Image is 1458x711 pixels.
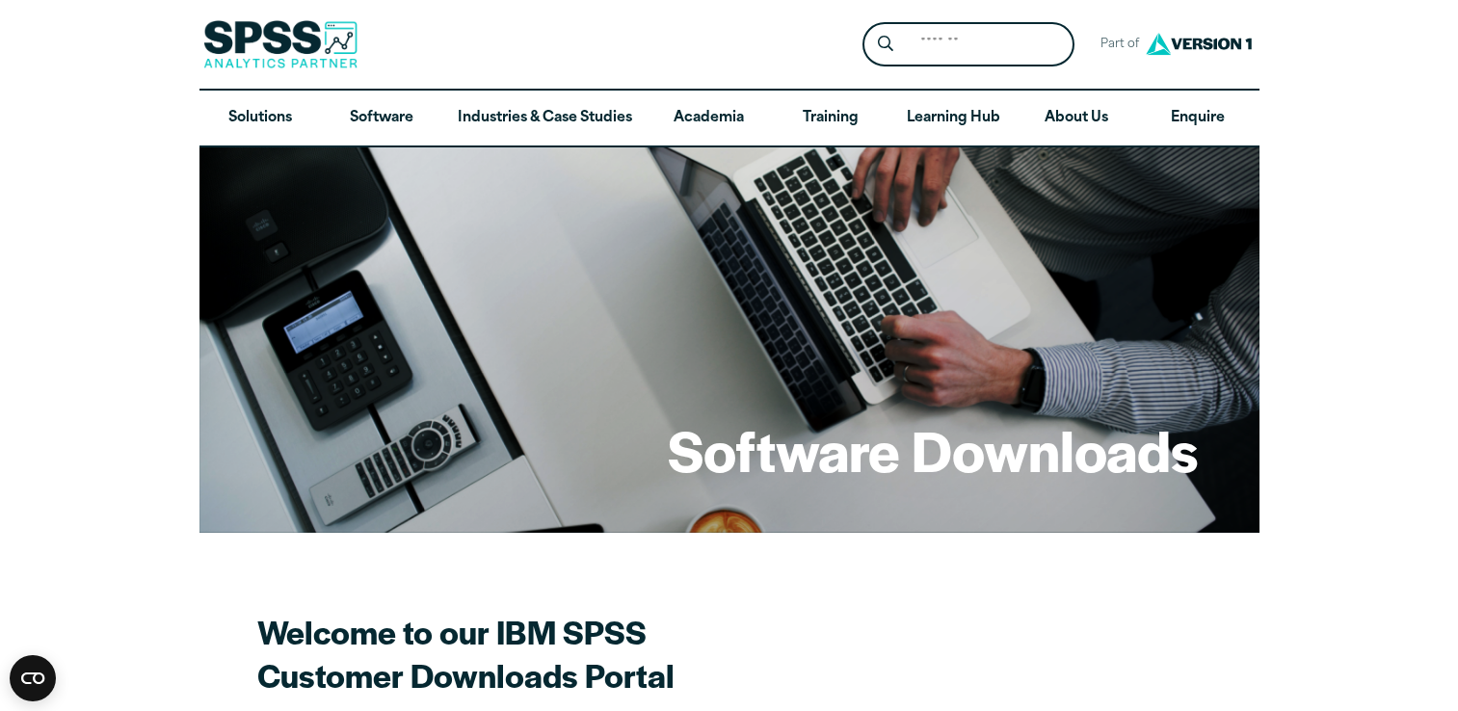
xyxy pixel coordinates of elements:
[648,91,769,146] a: Academia
[442,91,648,146] a: Industries & Case Studies
[878,36,893,52] svg: Search magnifying glass icon
[891,91,1016,146] a: Learning Hub
[1016,91,1137,146] a: About Us
[257,610,932,697] h2: Welcome to our IBM SPSS Customer Downloads Portal
[199,91,321,146] a: Solutions
[1090,31,1141,59] span: Part of
[10,655,56,701] button: Open CMP widget
[769,91,890,146] a: Training
[1141,26,1257,62] img: Version1 Logo
[1137,91,1259,146] a: Enquire
[867,27,903,63] button: Search magnifying glass icon
[668,412,1198,487] h1: Software Downloads
[862,22,1074,67] form: Site Header Search Form
[321,91,442,146] a: Software
[203,20,358,68] img: SPSS Analytics Partner
[199,91,1259,146] nav: Desktop version of site main menu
